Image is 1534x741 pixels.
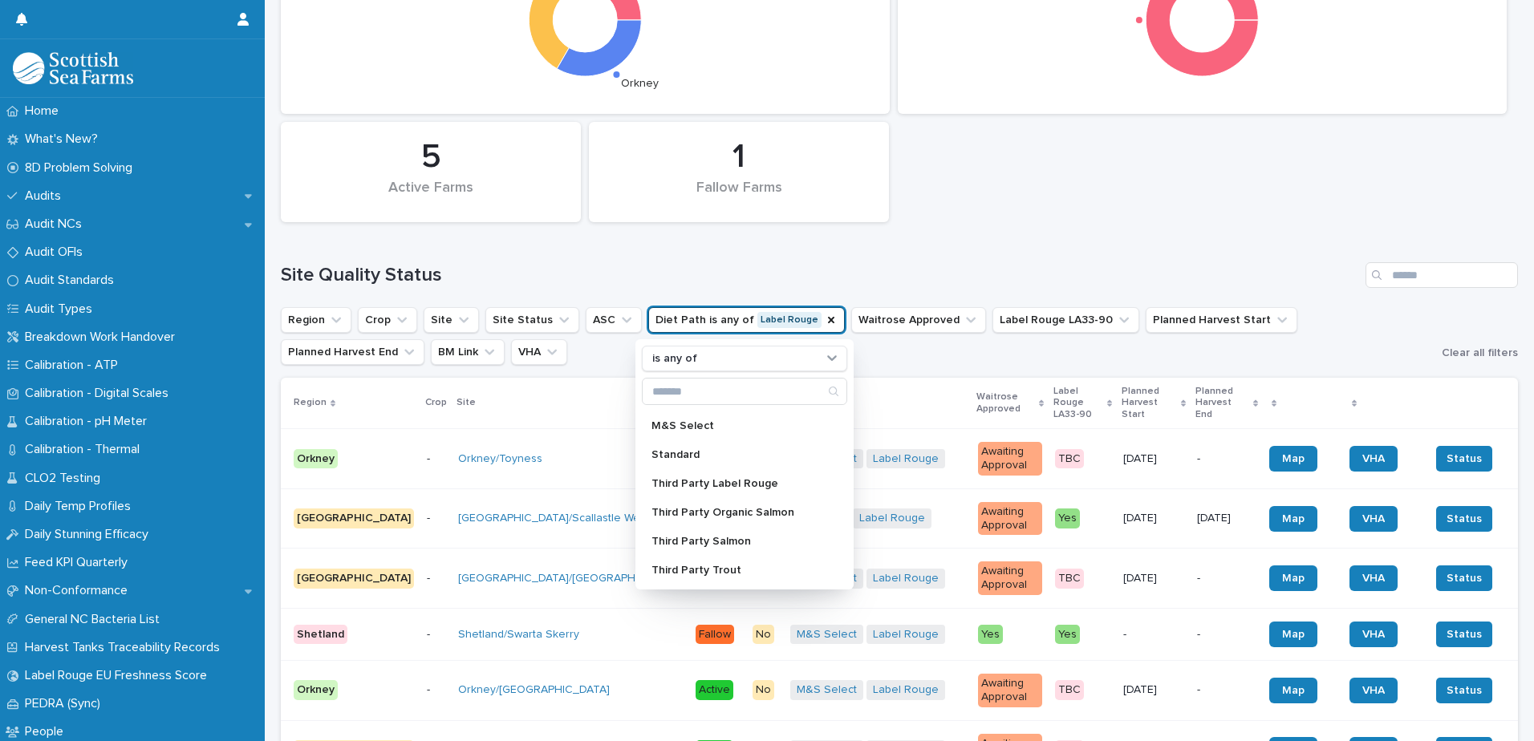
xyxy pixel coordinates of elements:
div: Fallow Farms [616,180,862,213]
p: Audit OFIs [18,245,95,260]
div: Awaiting Approval [978,561,1043,595]
a: VHA [1349,506,1398,532]
p: Non-Conformance [18,583,140,598]
div: Awaiting Approval [978,674,1043,707]
p: Crop [425,394,447,411]
div: Active Farms [308,180,554,213]
button: Waitrose Approved [851,307,986,333]
p: Feed KPI Quarterly [18,555,140,570]
tr: Orkney-Orkney/[GEOGRAPHIC_DATA] ActiveNoM&S Select Label Rouge Awaiting ApprovalTBC[DATE]-MapVHAS... [281,660,1518,720]
p: Region [294,394,327,411]
p: Daily Temp Profiles [18,499,144,514]
span: Status [1447,570,1482,586]
div: Yes [1055,625,1080,645]
span: Clear all filters [1442,347,1518,358]
div: TBC [1055,449,1084,469]
p: Third Party Organic Salmon [651,507,822,518]
p: Standard [651,449,822,460]
p: - [427,683,445,697]
div: Shetland [294,625,347,645]
p: General NC Bacteria List [18,612,172,627]
a: VHA [1349,446,1398,472]
a: Map [1269,622,1317,647]
div: [GEOGRAPHIC_DATA] [294,508,414,528]
div: Orkney [294,449,338,469]
p: Label Rouge EU Freshness Score [18,668,220,683]
button: Status [1436,565,1492,591]
span: Status [1447,626,1482,642]
p: M&S Select [651,420,822,431]
p: Calibration - ATP [18,358,131,373]
button: Label Rouge LA33-90 [992,307,1139,333]
div: Fallow [696,625,734,645]
a: Map [1269,678,1317,703]
div: No [753,680,774,700]
text: Orkney [622,78,659,89]
button: Crop [358,307,417,333]
p: Third Party Trout [651,565,822,576]
input: Search [1366,262,1518,288]
p: PEDRA (Sync) [18,696,113,711]
a: M&S Select [797,628,857,642]
button: Planned Harvest Start [1146,307,1297,333]
span: Map [1282,685,1305,696]
div: TBC [1055,569,1084,589]
div: Awaiting Approval [978,502,1043,536]
a: VHA [1349,678,1398,703]
a: Map [1269,565,1317,591]
a: M&S Select [797,683,857,697]
p: Audit Types [18,302,105,317]
p: [DATE] [1197,512,1256,525]
span: VHA [1362,513,1385,524]
button: Clear all filters [1435,341,1518,365]
a: VHA [1349,622,1398,647]
p: - [427,512,445,525]
span: Map [1282,629,1305,640]
a: [GEOGRAPHIC_DATA]/[GEOGRAPHIC_DATA] [458,572,683,585]
p: Home [18,103,71,119]
p: - [1123,628,1184,642]
button: ASC [586,307,642,333]
span: VHA [1362,573,1385,584]
p: Audits [18,188,74,204]
div: Awaiting Approval [978,442,1043,476]
p: - [1197,452,1256,466]
p: Breakdown Work Handover [18,330,188,345]
tr: [GEOGRAPHIC_DATA]-[GEOGRAPHIC_DATA]/[GEOGRAPHIC_DATA] ActiveNoM&S Select Label Rouge Awaiting App... [281,549,1518,609]
p: is any of [652,352,697,366]
button: Status [1436,622,1492,647]
p: Site [457,394,476,411]
a: Label Rouge [859,512,925,525]
div: [GEOGRAPHIC_DATA] [294,569,414,589]
div: Yes [978,625,1003,645]
p: Third Party Label Rouge [651,478,822,489]
span: Map [1282,573,1305,584]
tr: [GEOGRAPHIC_DATA]-[GEOGRAPHIC_DATA]/Scallastle West ActiveNoStandard Label Rouge Awaiting Approva... [281,488,1518,549]
span: VHA [1362,453,1385,464]
a: [GEOGRAPHIC_DATA]/Scallastle West [458,512,649,525]
p: Calibration - pH Meter [18,414,160,429]
p: Third Party Salmon [651,536,822,547]
div: 5 [308,137,554,177]
div: 1 [616,137,862,177]
a: Shetland/Swarta Skerry [458,628,579,642]
p: Calibration - Digital Scales [18,386,181,401]
p: Label Rouge LA33-90 [1053,383,1102,423]
p: What's New? [18,132,111,147]
p: Audit Standards [18,273,127,288]
button: Site Status [485,307,579,333]
div: Active [696,680,733,700]
a: Label Rouge [873,572,939,585]
p: Harvest Tanks Traceability Records [18,640,233,655]
a: Label Rouge [873,628,939,642]
div: No [753,625,774,645]
p: - [1197,572,1256,585]
p: Daily Stunning Efficacy [18,527,161,542]
span: Map [1282,453,1305,464]
a: Map [1269,506,1317,532]
img: mMrefqRFQpe26GRNOUkG [13,52,133,84]
p: People [18,724,76,739]
button: VHA [511,339,567,365]
button: Status [1436,678,1492,703]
